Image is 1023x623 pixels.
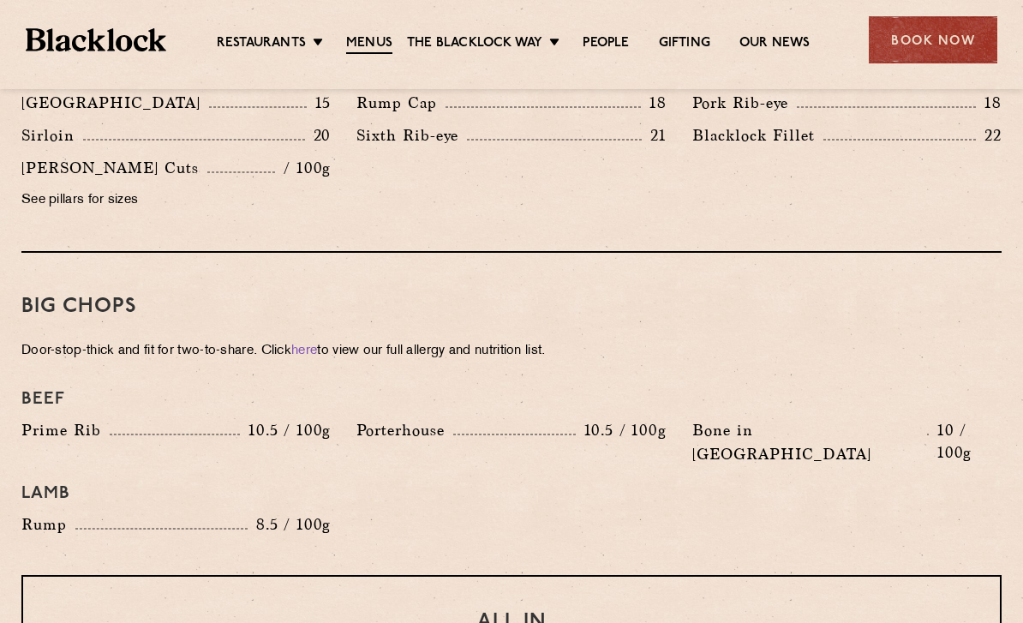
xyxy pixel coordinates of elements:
p: Sirloin [21,123,83,147]
p: 10.5 / 100g [240,419,331,441]
p: 18 [976,92,1002,114]
p: 10 / 100g [929,419,1002,464]
p: Door-stop-thick and fit for two-to-share. Click to view our full allergy and nutrition list. [21,339,1002,363]
p: [GEOGRAPHIC_DATA] [21,91,209,115]
a: here [291,344,317,357]
h4: Lamb [21,483,1002,504]
p: 22 [976,124,1002,147]
p: Blacklock Fillet [692,123,823,147]
a: The Blacklock Way [407,35,542,52]
a: Restaurants [217,35,306,52]
p: 10.5 / 100g [576,419,667,441]
a: Gifting [659,35,710,52]
p: Rump Cap [356,91,446,115]
p: Bone in [GEOGRAPHIC_DATA] [692,418,927,466]
img: BL_Textured_Logo-footer-cropped.svg [26,28,166,52]
h4: Beef [21,389,1002,410]
a: Menus [346,35,392,54]
p: 20 [305,124,332,147]
p: Sixth Rib-eye [356,123,467,147]
p: Pork Rib-eye [692,91,797,115]
a: People [583,35,629,52]
p: 15 [307,92,332,114]
p: Prime Rib [21,418,110,442]
p: 8.5 / 100g [248,513,331,536]
p: 21 [642,124,667,147]
p: 18 [641,92,667,114]
h3: Big Chops [21,296,1002,318]
p: / 100g [275,157,331,179]
div: Book Now [869,16,997,63]
p: [PERSON_NAME] Cuts [21,156,207,180]
a: Our News [739,35,811,52]
p: Porterhouse [356,418,453,442]
p: Rump [21,512,75,536]
p: See pillars for sizes [21,189,331,213]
